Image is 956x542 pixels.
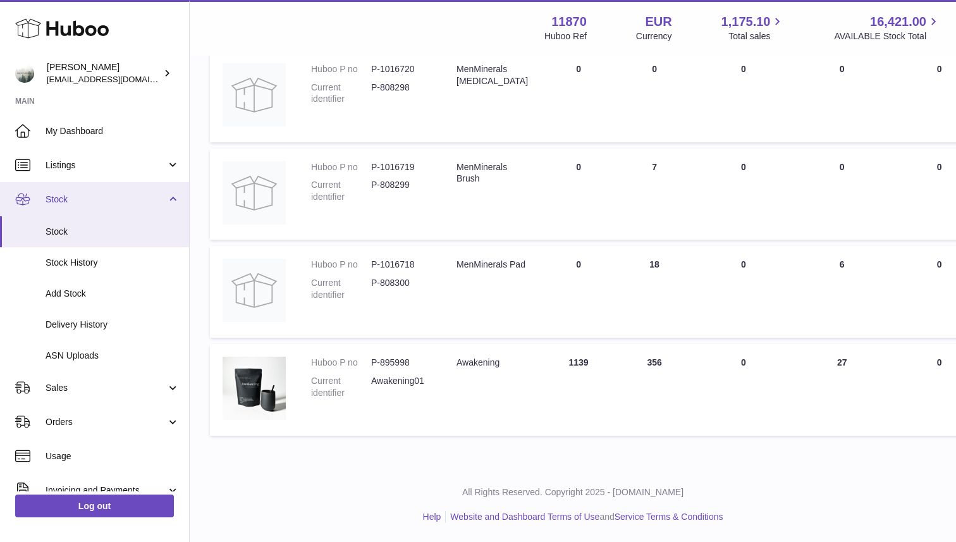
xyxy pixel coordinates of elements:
div: MenMinerals [MEDICAL_DATA] [457,63,528,87]
div: MenMinerals Brush [457,161,528,185]
div: Huboo Ref [544,30,587,42]
td: 1139 [541,344,616,436]
dt: Current identifier [311,277,371,301]
span: Invoicing and Payments [46,484,166,496]
dt: Huboo P no [311,63,371,75]
dt: Huboo P no [311,357,371,369]
strong: 11870 [551,13,587,30]
dd: P-1016719 [371,161,431,173]
span: Stock History [46,257,180,269]
img: product image [223,259,286,322]
span: 0 [937,259,942,269]
a: Log out [15,495,174,517]
span: ASN Uploads [46,350,180,362]
span: Add Stock [46,288,180,300]
dt: Current identifier [311,82,371,106]
td: 0 [541,246,616,338]
span: 0 [937,357,942,367]
span: 0 [937,64,942,74]
a: Website and Dashboard Terms of Use [450,512,599,522]
td: 18 [616,246,692,338]
span: 0 [937,162,942,172]
dd: P-1016718 [371,259,431,271]
td: 0 [692,149,795,240]
img: product image [223,357,286,420]
dd: P-808300 [371,277,431,301]
span: Stock [46,194,166,206]
img: product image [223,161,286,225]
td: 356 [616,344,692,436]
td: 0 [795,51,890,142]
img: product image [223,63,286,126]
strong: EUR [645,13,671,30]
a: Help [423,512,441,522]
dt: Huboo P no [311,259,371,271]
a: 16,421.00 AVAILABLE Stock Total [834,13,941,42]
span: My Dashboard [46,125,180,137]
a: Service Terms & Conditions [615,512,723,522]
dd: P-808299 [371,179,431,203]
td: 0 [692,51,795,142]
div: Currency [636,30,672,42]
span: AVAILABLE Stock Total [834,30,941,42]
span: Delivery History [46,319,180,331]
span: Sales [46,382,166,394]
td: 0 [692,344,795,436]
span: Total sales [728,30,785,42]
td: 0 [795,149,890,240]
span: Usage [46,450,180,462]
span: 16,421.00 [870,13,926,30]
a: 1,175.10 Total sales [721,13,785,42]
span: [EMAIL_ADDRESS][DOMAIN_NAME] [47,74,186,84]
dt: Current identifier [311,179,371,203]
td: 6 [795,246,890,338]
td: 0 [692,246,795,338]
dd: Awakening01 [371,375,431,399]
td: 0 [616,51,692,142]
img: info@ecombrandbuilders.com [15,64,34,83]
div: MenMinerals Pad [457,259,528,271]
span: Listings [46,159,166,171]
td: 7 [616,149,692,240]
dd: P-895998 [371,357,431,369]
td: 27 [795,344,890,436]
li: and [446,511,723,523]
span: Orders [46,416,166,428]
td: 0 [541,51,616,142]
dd: P-808298 [371,82,431,106]
div: Awakening [457,357,528,369]
dt: Current identifier [311,375,371,399]
span: Stock [46,226,180,238]
div: [PERSON_NAME] [47,61,161,85]
td: 0 [541,149,616,240]
dd: P-1016720 [371,63,431,75]
dt: Huboo P no [311,161,371,173]
span: 1,175.10 [721,13,771,30]
p: All Rights Reserved. Copyright 2025 - [DOMAIN_NAME] [200,486,946,498]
